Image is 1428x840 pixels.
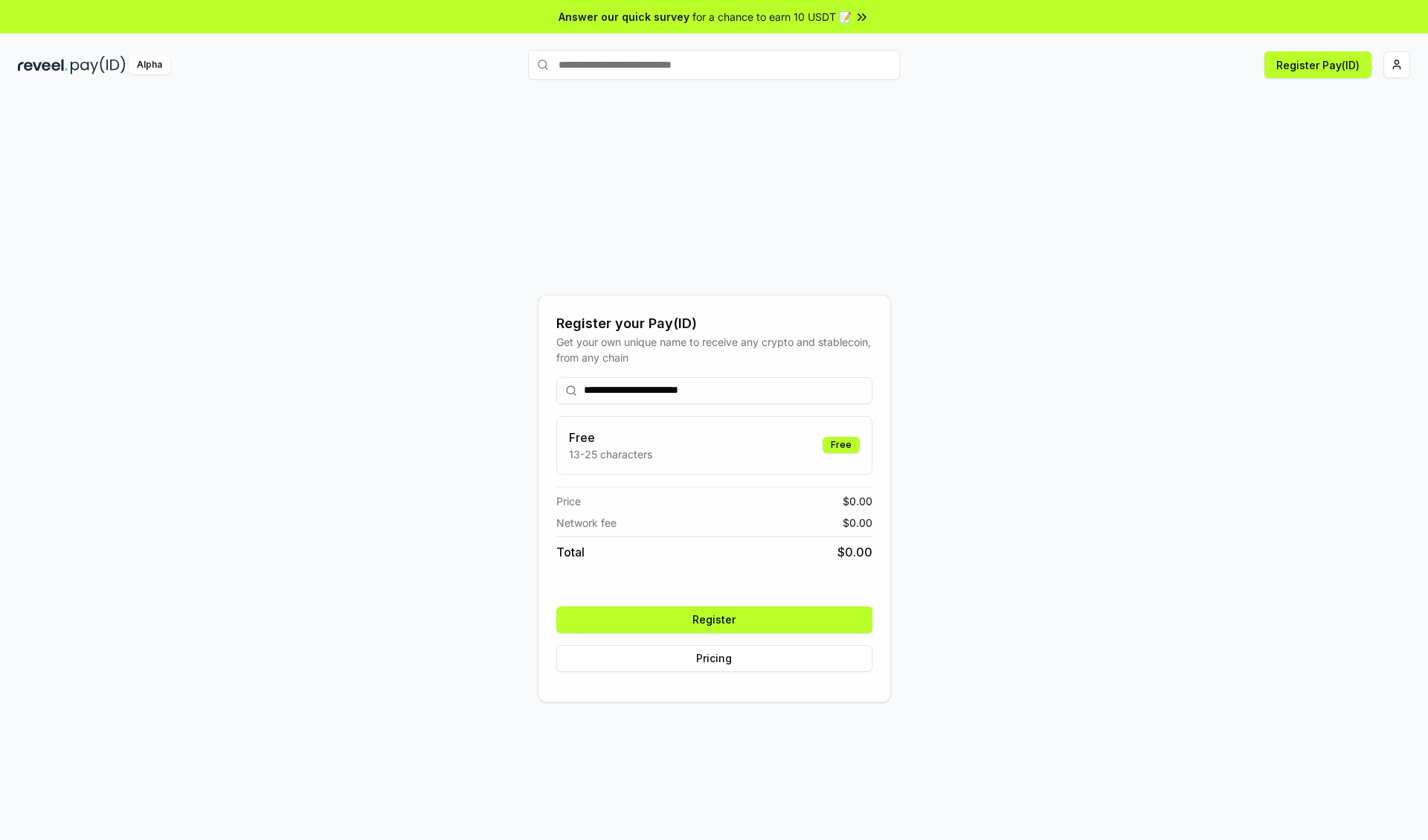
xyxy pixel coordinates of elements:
[556,543,585,561] span: Total
[843,515,872,530] span: $ 0.00
[556,493,581,509] span: Price
[556,313,872,334] div: Register your Pay(ID)
[556,334,872,365] div: Get your own unique name to receive any crypto and stablecoin, from any chain
[129,56,170,74] div: Alpha
[556,606,872,633] button: Register
[843,493,872,509] span: $ 0.00
[556,515,617,530] span: Network fee
[556,645,872,672] button: Pricing
[559,9,689,25] span: Answer our quick survey
[823,437,860,453] div: Free
[18,56,68,74] img: reveel_dark
[1264,51,1371,78] button: Register Pay(ID)
[837,543,872,561] span: $ 0.00
[569,429,652,446] h3: Free
[692,9,852,25] span: for a chance to earn 10 USDT 📝
[569,446,652,462] p: 13-25 characters
[71,56,126,74] img: pay_id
